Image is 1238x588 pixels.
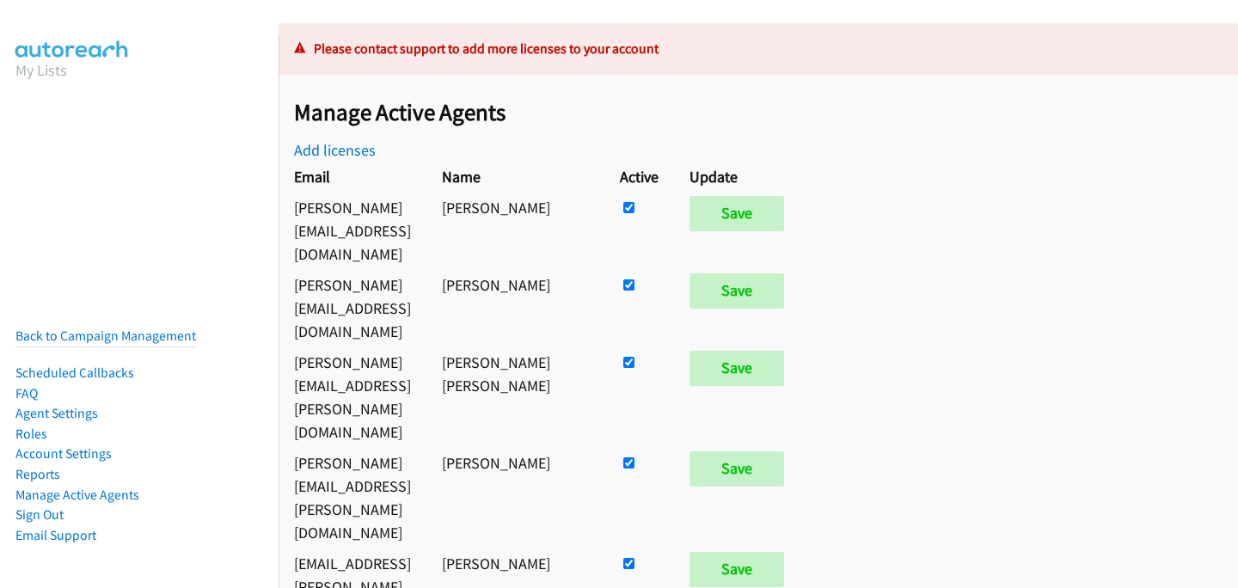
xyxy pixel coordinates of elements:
[15,506,64,523] a: Sign Out
[426,270,604,347] td: [PERSON_NAME]
[279,347,426,448] td: [PERSON_NAME][EMAIL_ADDRESS][PERSON_NAME][DOMAIN_NAME]
[15,60,67,80] a: My Lists
[689,552,784,586] input: Save
[674,162,807,193] th: Update
[689,351,784,385] input: Save
[15,445,112,462] a: Account Settings
[689,196,784,230] input: Save
[15,426,47,442] a: Roles
[426,193,604,270] td: [PERSON_NAME]
[279,193,426,270] td: [PERSON_NAME][EMAIL_ADDRESS][DOMAIN_NAME]
[689,273,784,308] input: Save
[15,385,38,401] a: FAQ
[15,487,139,503] a: Manage Active Agents
[15,466,60,482] a: Reports
[604,162,674,193] th: Active
[426,162,604,193] th: Name
[426,347,604,448] td: [PERSON_NAME] [PERSON_NAME]
[15,364,134,381] a: Scheduled Callbacks
[279,448,426,548] td: [PERSON_NAME][EMAIL_ADDRESS][PERSON_NAME][DOMAIN_NAME]
[279,162,426,193] th: Email
[15,405,98,421] a: Agent Settings
[294,140,376,160] a: Add licenses
[426,448,604,548] td: [PERSON_NAME]
[15,527,96,543] a: Email Support
[15,328,196,344] a: Back to Campaign Management
[689,451,784,486] input: Save
[279,270,426,347] td: [PERSON_NAME][EMAIL_ADDRESS][DOMAIN_NAME]
[294,39,1223,59] p: Please contact support to add more licenses to your account
[294,98,1238,127] h2: Manage Active Agents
